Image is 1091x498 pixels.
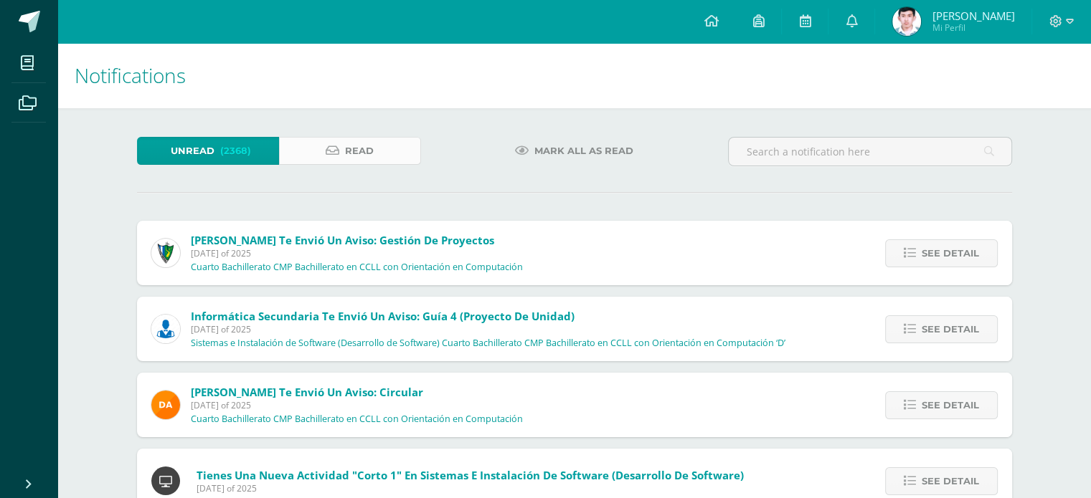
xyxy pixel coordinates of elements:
[191,247,523,259] span: [DATE] of 2025
[197,468,744,482] span: Tienes una nueva actividad "Corto 1" En Sistemas e Instalación de Software (Desarrollo de Software)
[191,399,523,411] span: [DATE] of 2025
[922,392,979,418] span: See detail
[151,239,180,267] img: 9f174a157161b4ddbe12118a61fed988.png
[191,385,423,399] span: [PERSON_NAME] te envió un aviso: Circular
[729,138,1011,166] input: Search a notification here
[534,138,633,164] span: Mark all as read
[191,413,523,425] p: Cuarto Bachillerato CMP Bachillerato en CCLL con Orientación en Computación
[191,262,523,273] p: Cuarto Bachillerato CMP Bachillerato en CCLL con Orientación en Computación
[191,309,575,323] span: Informática Secundaria te envió un aviso: Guía 4 (Proyecto de Unidad)
[151,315,180,343] img: 6ed6846fa57649245178fca9fc9a58dd.png
[75,62,186,89] span: Notifications
[922,316,979,343] span: See detail
[892,7,921,36] img: d23276a0ba99e3d2770d4f3bb7441573.png
[191,323,785,335] span: [DATE] of 2025
[197,482,744,494] span: [DATE] of 2025
[497,137,651,165] a: Mark all as read
[137,137,279,165] a: Unread(2368)
[932,9,1014,23] span: [PERSON_NAME]
[279,137,421,165] a: Read
[171,138,214,164] span: Unread
[220,138,251,164] span: (2368)
[922,468,979,494] span: See detail
[345,138,374,164] span: Read
[922,240,979,267] span: See detail
[191,233,494,247] span: [PERSON_NAME] te envió un aviso: Gestión de Proyectos
[191,337,785,349] p: Sistemas e Instalación de Software (Desarrollo de Software) Cuarto Bachillerato CMP Bachillerato ...
[151,391,180,419] img: f9d34ca01e392badc01b6cd8c48cabbd.png
[932,21,1014,34] span: Mi Perfil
